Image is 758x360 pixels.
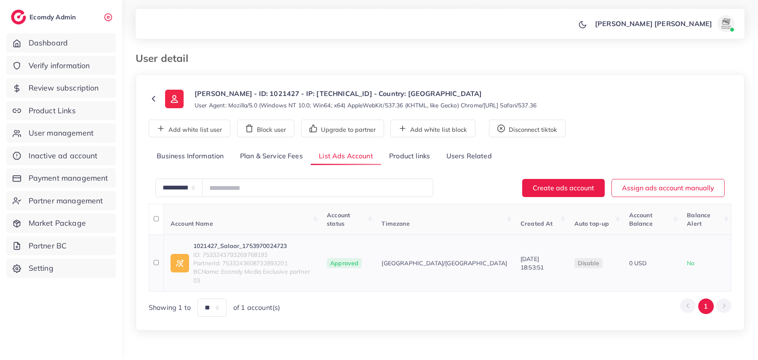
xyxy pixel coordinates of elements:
[29,60,90,71] span: Verify information
[311,147,381,165] a: List Ads Account
[381,147,438,165] a: Product links
[195,88,536,99] p: [PERSON_NAME] - ID: 1021427 - IP: [TECHNICAL_ID] - Country: [GEOGRAPHIC_DATA]
[687,259,694,267] span: No
[149,120,230,137] button: Add white list user
[6,123,116,143] a: User management
[6,168,116,188] a: Payment management
[6,101,116,120] a: Product Links
[590,15,738,32] a: [PERSON_NAME] [PERSON_NAME]avatar
[6,191,116,211] a: Partner management
[382,259,507,267] span: [GEOGRAPHIC_DATA]/[GEOGRAPHIC_DATA]
[171,220,213,227] span: Account Name
[629,211,653,227] span: Account Balance
[29,37,68,48] span: Dashboard
[233,303,280,312] span: of 1 account(s)
[29,195,103,206] span: Partner management
[6,78,116,98] a: Review subscription
[611,179,725,197] button: Assign ads account manually
[29,173,108,184] span: Payment management
[6,236,116,256] a: Partner BC
[29,263,53,274] span: Setting
[578,259,599,267] span: disable
[687,211,710,227] span: Balance Alert
[29,150,98,161] span: Inactive ad account
[193,267,313,285] span: BCName: Ecomdy Media Exclusive partner 03
[193,251,313,259] span: ID: 7533243793269768193
[237,120,294,137] button: Block user
[11,10,78,24] a: logoEcomdy Admin
[382,220,409,227] span: Timezone
[6,146,116,165] a: Inactive ad account
[195,101,536,109] small: User Agent: Mozilla/5.0 (Windows NT 10.0; Win64; x64) AppleWebKit/537.36 (KHTML, like Gecko) Chro...
[595,19,712,29] p: [PERSON_NAME] [PERSON_NAME]
[232,147,311,165] a: Plan & Service Fees
[574,220,609,227] span: Auto top-up
[438,147,499,165] a: Users Related
[6,213,116,233] a: Market Package
[301,120,384,137] button: Upgrade to partner
[629,259,647,267] span: 0 USD
[6,56,116,75] a: Verify information
[522,179,605,197] button: Create ads account
[136,52,195,64] h3: User detail
[29,105,76,116] span: Product Links
[171,254,189,272] img: ic-ad-info.7fc67b75.svg
[520,220,553,227] span: Created At
[6,259,116,278] a: Setting
[390,120,475,137] button: Add white list block
[698,299,714,314] button: Go to page 1
[680,299,731,314] ul: Pagination
[520,255,544,271] span: [DATE] 18:53:51
[149,303,191,312] span: Showing 1 to
[29,128,93,139] span: User management
[327,258,362,268] span: Approved
[29,83,99,93] span: Review subscription
[29,240,67,251] span: Partner BC
[6,33,116,53] a: Dashboard
[11,10,26,24] img: logo
[327,211,350,227] span: Account status
[489,120,566,137] button: Disconnect tiktok
[165,90,184,108] img: ic-user-info.36bf1079.svg
[149,147,232,165] a: Business Information
[193,259,313,267] span: PartnerId: 7533243608732893201
[29,218,86,229] span: Market Package
[29,13,78,21] h2: Ecomdy Admin
[718,15,734,32] img: avatar
[193,242,313,250] a: 1021427_Salaar_1753970024723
